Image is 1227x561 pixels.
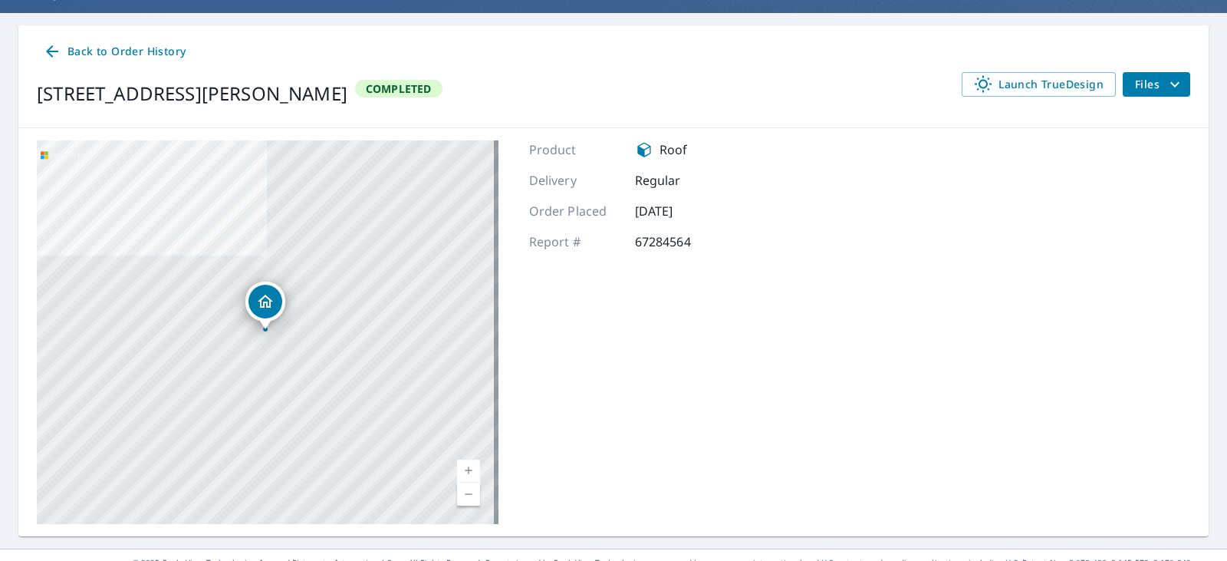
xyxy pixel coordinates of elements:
[37,80,347,107] div: [STREET_ADDRESS][PERSON_NAME]
[635,233,727,251] p: 67284564
[529,140,621,159] p: Product
[529,202,621,220] p: Order Placed
[635,202,727,220] p: [DATE]
[245,282,285,329] div: Dropped pin, building 1, Residential property, 1965 Boyer Blvd Clarksville, TN 37043
[529,233,621,251] p: Report #
[974,75,1104,94] span: Launch TrueDesign
[635,140,727,159] div: Roof
[357,81,441,96] span: Completed
[43,42,186,61] span: Back to Order History
[37,38,192,66] a: Back to Order History
[962,72,1116,97] a: Launch TrueDesign
[457,460,480,483] a: Current Level 17, Zoom In
[1135,75,1184,94] span: Files
[529,171,621,190] p: Delivery
[635,171,727,190] p: Regular
[457,483,480,506] a: Current Level 17, Zoom Out
[1122,72,1190,97] button: filesDropdownBtn-67284564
